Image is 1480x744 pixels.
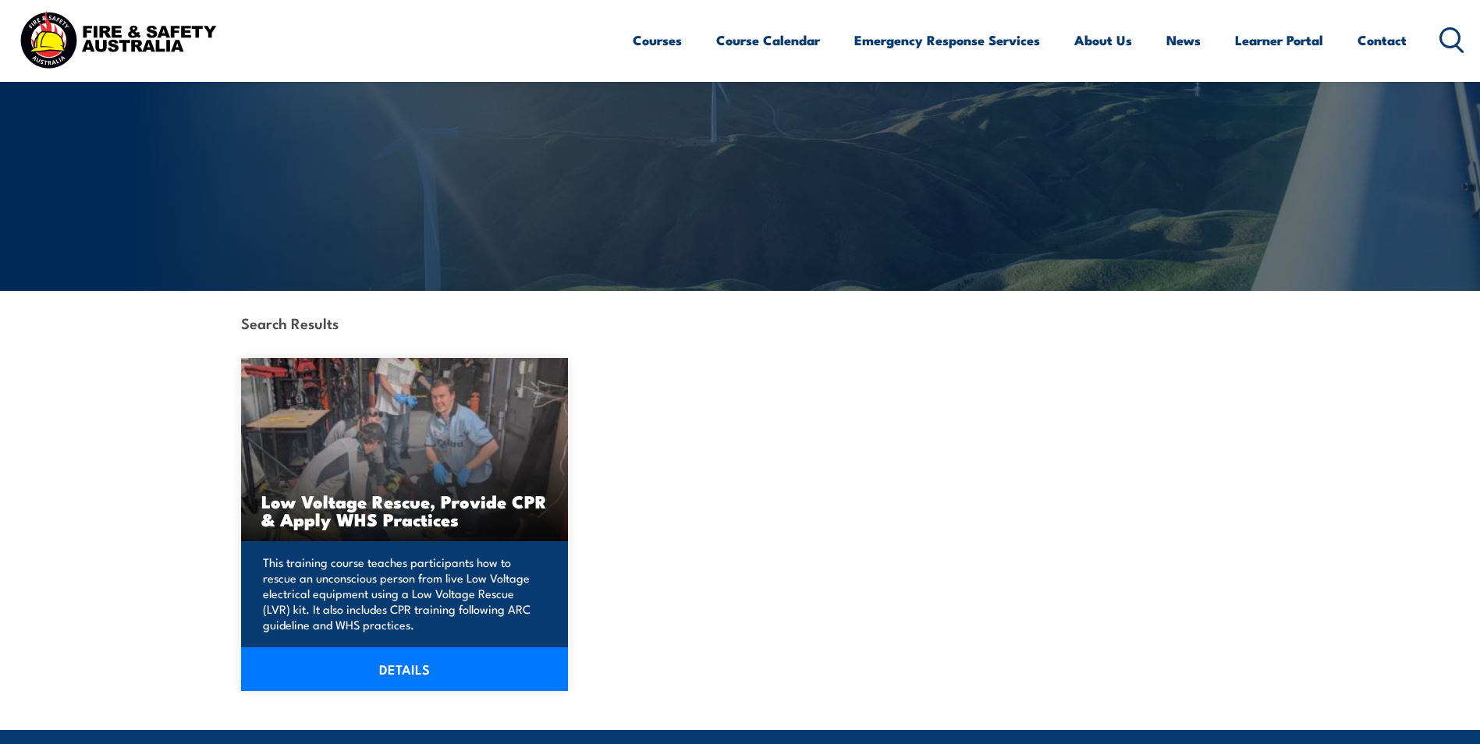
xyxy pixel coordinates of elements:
a: Courses [633,19,682,61]
h3: Low Voltage Rescue, Provide CPR & Apply WHS Practices [261,492,548,528]
a: Emergency Response Services [854,19,1040,61]
img: Low Voltage Rescue, Provide CPR & Apply WHS Practices TRAINING [241,358,569,541]
a: News [1166,19,1201,61]
p: This training course teaches participants how to rescue an unconscious person from live Low Volta... [263,554,542,632]
a: About Us [1074,19,1132,61]
a: DETAILS [241,647,569,691]
a: Course Calendar [716,19,820,61]
a: Learner Portal [1235,19,1323,61]
strong: Search Results [241,312,339,333]
a: Low Voltage Rescue, Provide CPR & Apply WHS Practices [241,358,569,541]
a: Contact [1358,19,1407,61]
